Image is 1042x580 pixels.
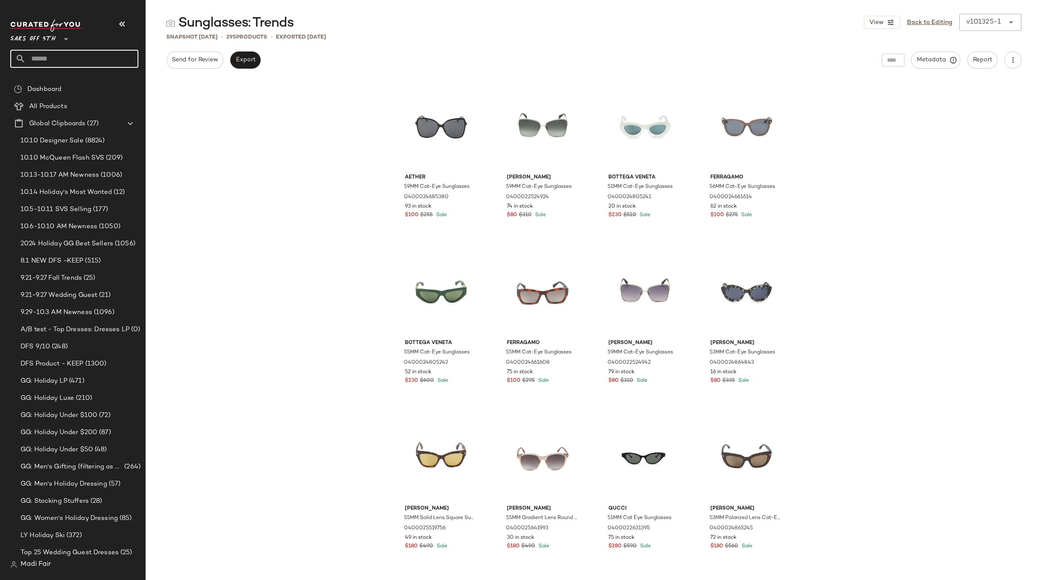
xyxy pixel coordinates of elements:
span: Bottega Veneta [405,339,477,347]
span: 9.21-9.27 Wedding Guest [21,290,97,300]
span: Bottega Veneta [608,174,681,181]
span: Dashboard [27,85,61,94]
div: Products [226,33,267,42]
img: svg%3e [14,85,22,94]
span: All Products [29,102,67,112]
span: $80 [710,377,721,385]
span: LY Holiday Ski [21,531,65,541]
span: GG: Men's Gifting (filtering as women's) [21,462,123,472]
span: 55MM Cat-Eye Sunglasses [506,349,572,356]
span: 74 in stock [507,203,533,211]
span: Metadata [916,56,955,64]
span: [PERSON_NAME] [608,339,681,347]
span: (248) [50,342,68,352]
span: [PERSON_NAME] [710,505,783,513]
button: Metadata [911,51,961,69]
img: 0400024685380_BLACK [398,84,484,170]
span: (471) [67,376,84,386]
img: 0400022524924_GOLDGREEN [500,84,586,170]
span: • [271,33,272,42]
span: [PERSON_NAME] [507,174,579,181]
span: DFS 9/10 [21,342,50,352]
span: Sale [533,212,546,218]
img: 0400022631395_BLACK [602,415,688,501]
button: Export [230,51,260,69]
span: 53MM Polarized Lens Cat-Eye Sunglasses [710,514,782,522]
span: 0400024661608 [506,359,550,367]
span: 55MM Solid Lens Square Sunglasses [404,514,476,522]
span: (8824) [84,136,105,146]
span: 79 in stock [608,369,635,376]
span: 10.10 McQueen Flash SVS [21,153,104,163]
span: (1050) [97,222,120,232]
span: $180 [507,543,520,550]
span: GG: Holiday LP [21,376,67,386]
span: GG: Men's Holiday Dressing [21,479,107,489]
span: Sale [536,378,549,384]
span: 0400024685380 [404,193,449,201]
span: (27) [85,119,99,129]
button: Send for Review [166,51,223,69]
span: Top 25 Wedding Guest Dresses [21,548,119,558]
span: 59MM Cat-Eye Sunglasses [506,183,572,191]
span: Ferragamo [710,174,783,181]
span: Sale [635,378,647,384]
span: $180 [405,543,418,550]
span: 55MM Cat-Eye Sunglasses [404,349,470,356]
span: 75 in stock [608,534,635,542]
span: GG: Holiday Under $200 [21,428,97,438]
span: 72 in stock [710,534,737,542]
span: 20 in stock [608,203,636,211]
span: $600 [420,377,434,385]
span: (264) [123,462,141,472]
span: DFS Product - KEEP [21,359,84,369]
span: 0400025641993 [506,525,548,532]
img: 0400022524942_GOLDSMOKE [602,249,688,336]
span: 62 in stock [710,203,737,211]
a: Back to Editing [907,18,952,27]
span: 30 in stock [507,534,534,542]
span: $295 [522,377,535,385]
span: 51MM Cat-Eye Sunglasses [608,183,673,191]
span: 0400025519756 [404,525,446,532]
span: $255 [420,211,433,219]
span: [PERSON_NAME] [405,505,477,513]
span: 10.10 Designer Sale [21,136,84,146]
span: 9.29-10.3 AM Newness [21,308,92,317]
span: $80 [608,377,619,385]
span: $490 [521,543,535,550]
span: 10.6-10.10 AM Newness [21,222,97,232]
span: Sale [740,212,752,218]
span: GG: Stocking Stuffers [21,496,89,506]
span: $490 [419,543,433,550]
span: 75 in stock [507,369,533,376]
span: Aether [405,174,477,181]
span: A/B test - Top Dresses: Dresses LP [21,325,129,335]
span: 10.14 Holiday's Most Wanted [21,187,112,197]
span: GG: Holiday Under $100 [21,411,97,420]
span: (87) [97,428,111,438]
span: [PERSON_NAME] [507,505,579,513]
img: svg%3e [10,561,17,568]
span: 59MM Cat-Eye Sunglasses [404,183,470,191]
span: $510 [623,211,636,219]
span: 56MM Cat-Eye Sunglasses [710,183,775,191]
span: (372) [65,531,82,541]
span: Sale [434,212,447,218]
span: GG: Women's Holiday Dressing [21,514,118,523]
button: View [864,16,900,29]
div: v101325-1 [966,17,1001,27]
span: (1056) [113,239,135,249]
span: 0400024864843 [710,359,754,367]
span: Ferragamo [507,339,579,347]
span: (21) [97,290,111,300]
span: 93 in stock [405,203,431,211]
img: 0400024805241_SAGEGREEN [602,84,688,170]
span: 16 in stock [710,369,737,376]
span: $100 [507,377,521,385]
span: Gucci [608,505,681,513]
span: 0400024661614 [710,193,752,201]
span: $100 [405,211,419,219]
span: GG: Holiday Under $50 [21,445,93,455]
span: $80 [507,211,517,219]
